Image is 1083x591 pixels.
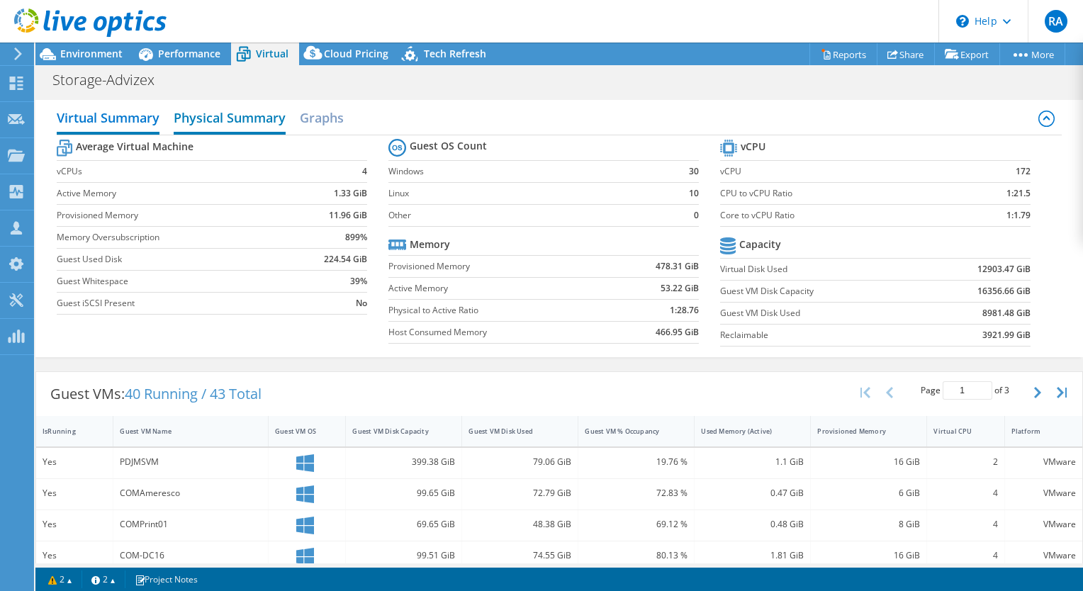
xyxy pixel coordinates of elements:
[670,303,699,317] b: 1:28.76
[57,274,293,288] label: Guest Whitespace
[82,570,125,588] a: 2
[1006,208,1031,223] b: 1:1.79
[120,427,245,436] div: Guest VM Name
[720,208,960,223] label: Core to vCPU Ratio
[256,47,288,60] span: Virtual
[933,485,997,501] div: 4
[424,47,486,60] span: Tech Refresh
[585,517,688,532] div: 69.12 %
[468,517,571,532] div: 48.38 GiB
[352,427,438,436] div: Guest VM Disk Capacity
[701,427,787,436] div: Used Memory (Active)
[410,237,450,252] b: Memory
[1011,454,1076,470] div: VMware
[57,208,293,223] label: Provisioned Memory
[956,15,969,28] svg: \n
[585,485,688,501] div: 72.83 %
[809,43,877,65] a: Reports
[329,208,367,223] b: 11.96 GiB
[352,517,455,532] div: 69.65 GiB
[982,328,1031,342] b: 3921.99 GiB
[720,306,924,320] label: Guest VM Disk Used
[120,548,262,563] div: COM-DC16
[388,281,609,295] label: Active Memory
[739,237,781,252] b: Capacity
[689,186,699,201] b: 10
[933,427,980,436] div: Virtual CPU
[120,454,262,470] div: PDJMSVM
[388,208,670,223] label: Other
[300,103,344,132] h2: Graphs
[57,296,293,310] label: Guest iSCSI Present
[468,485,571,501] div: 72.79 GiB
[57,164,293,179] label: vCPUs
[701,517,804,532] div: 0.48 GiB
[388,303,609,317] label: Physical to Active Ratio
[585,548,688,563] div: 80.13 %
[334,186,367,201] b: 1.33 GiB
[36,372,276,416] div: Guest VMs:
[43,517,106,532] div: Yes
[43,548,106,563] div: Yes
[57,103,159,135] h2: Virtual Summary
[694,208,699,223] b: 0
[60,47,123,60] span: Environment
[468,548,571,563] div: 74.55 GiB
[933,517,997,532] div: 4
[388,259,609,274] label: Provisioned Memory
[388,164,670,179] label: Windows
[345,230,367,244] b: 899%
[1016,164,1031,179] b: 172
[388,186,670,201] label: Linux
[1011,548,1076,563] div: VMware
[720,328,924,342] label: Reclaimable
[817,517,920,532] div: 8 GiB
[585,454,688,470] div: 19.76 %
[57,230,293,244] label: Memory Oversubscription
[720,262,924,276] label: Virtual Disk Used
[933,454,997,470] div: 2
[352,454,455,470] div: 399.38 GiB
[921,381,1009,400] span: Page of
[661,281,699,295] b: 53.22 GiB
[999,43,1065,65] a: More
[468,427,554,436] div: Guest VM Disk Used
[933,548,997,563] div: 4
[120,517,262,532] div: COMPrint01
[352,548,455,563] div: 99.51 GiB
[934,43,1000,65] a: Export
[982,306,1031,320] b: 8981.48 GiB
[468,454,571,470] div: 79.06 GiB
[125,570,208,588] a: Project Notes
[1011,485,1076,501] div: VMware
[656,259,699,274] b: 478.31 GiB
[1011,517,1076,532] div: VMware
[57,252,293,266] label: Guest Used Disk
[356,296,367,310] b: No
[701,454,804,470] div: 1.1 GiB
[877,43,935,65] a: Share
[120,485,262,501] div: COMAmeresco
[656,325,699,339] b: 466.95 GiB
[125,384,262,403] span: 40 Running / 43 Total
[352,485,455,501] div: 99.65 GiB
[585,427,670,436] div: Guest VM % Occupancy
[38,570,82,588] a: 2
[324,47,388,60] span: Cloud Pricing
[701,548,804,563] div: 1.81 GiB
[43,485,106,501] div: Yes
[158,47,220,60] span: Performance
[174,103,286,135] h2: Physical Summary
[388,325,609,339] label: Host Consumed Memory
[943,381,992,400] input: jump to page
[720,284,924,298] label: Guest VM Disk Capacity
[977,262,1031,276] b: 12903.47 GiB
[46,72,176,88] h1: Storage-Advizex
[76,140,193,154] b: Average Virtual Machine
[350,274,367,288] b: 39%
[741,140,765,154] b: vCPU
[720,186,960,201] label: CPU to vCPU Ratio
[1004,384,1009,396] span: 3
[720,164,960,179] label: vCPU
[689,164,699,179] b: 30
